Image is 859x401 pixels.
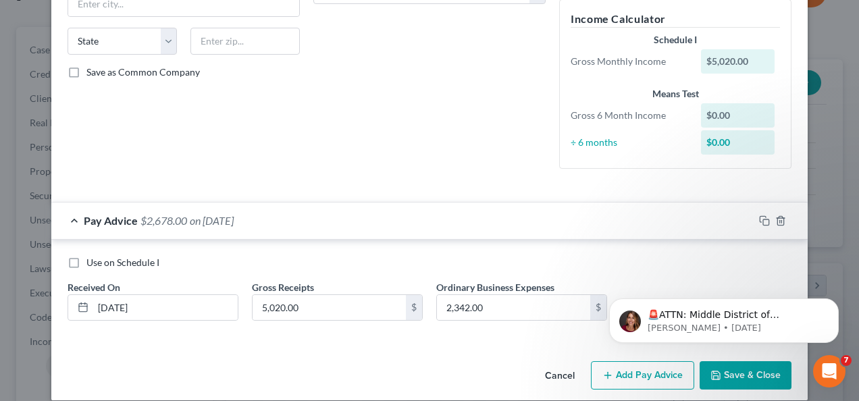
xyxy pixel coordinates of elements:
iframe: Intercom live chat [813,355,845,387]
input: 0.00 [437,295,590,321]
span: 7 [841,355,852,366]
iframe: Intercom notifications message [589,270,859,365]
div: Schedule I [571,33,780,47]
h5: Income Calculator [571,11,780,28]
input: Enter zip... [190,28,300,55]
div: Means Test [571,87,780,101]
span: on [DATE] [190,214,234,227]
button: Save & Close [700,361,791,390]
div: Gross Monthly Income [564,55,694,68]
div: ÷ 6 months [564,136,694,149]
span: $2,678.00 [140,214,187,227]
button: Cancel [534,363,585,390]
span: Pay Advice [84,214,138,227]
input: MM/DD/YYYY [93,295,238,321]
span: Received On [68,282,120,293]
div: $ [406,295,422,321]
span: Use on Schedule I [86,257,159,268]
div: Gross 6 Month Income [564,109,694,122]
label: Ordinary Business Expenses [436,280,554,294]
span: Save as Common Company [86,66,200,78]
div: $0.00 [701,103,775,128]
input: 0.00 [253,295,406,321]
button: Add Pay Advice [591,361,694,390]
label: Gross Receipts [252,280,314,294]
div: $0.00 [701,130,775,155]
div: $5,020.00 [701,49,775,74]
